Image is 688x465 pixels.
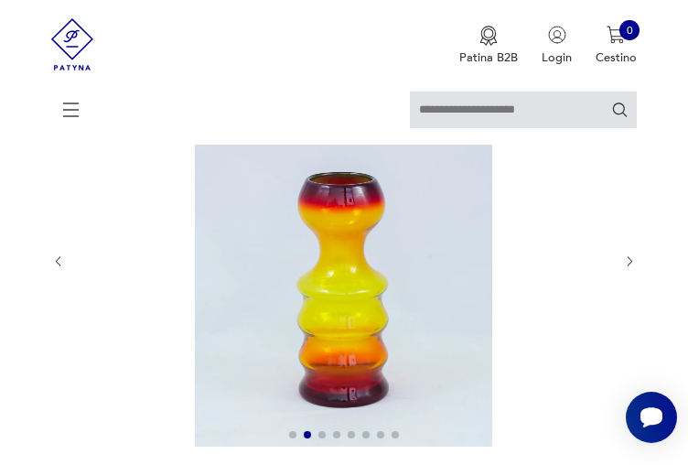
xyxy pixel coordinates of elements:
img: Foto del prodotto: vaso sfumato Giraffe, K. Krawczyk, Huta Barbara, PRL vintage, anni '70. [80,74,608,446]
font: Cestino [596,49,637,66]
img: Icona della medaglia [479,26,498,46]
font: 0 [627,23,633,38]
iframe: Pulsante widget Smartsupp [626,392,677,443]
button: Ricerca [611,101,629,118]
img: Icona del carrello [607,26,625,44]
button: Patina B2B [459,26,518,66]
font: Patina B2B [459,49,518,66]
a: Icona della medagliaPatina B2B [459,26,518,66]
button: 0Cestino [596,26,637,66]
img: Icona utente [548,26,566,44]
button: Login [542,26,572,66]
font: Login [542,49,572,66]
